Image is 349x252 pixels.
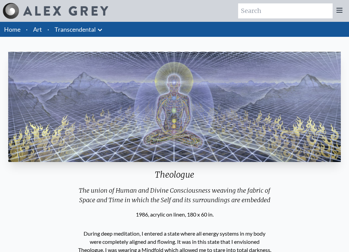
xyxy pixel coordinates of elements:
[23,22,30,37] li: ·
[4,26,20,33] a: Home
[45,22,52,37] li: ·
[5,169,344,186] div: Theologue
[33,25,42,34] a: Art
[55,25,96,34] a: Transcendental
[22,186,328,210] div: The union of Human and Divine Consciousness weaving the fabric of Space and Time in which the Sel...
[5,210,344,219] div: 1986, acrylic on linen, 180 x 60 in.
[8,52,341,162] img: Theologue-1986-Alex-Grey-watermarked-1624393305.jpg
[238,3,333,18] input: Search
